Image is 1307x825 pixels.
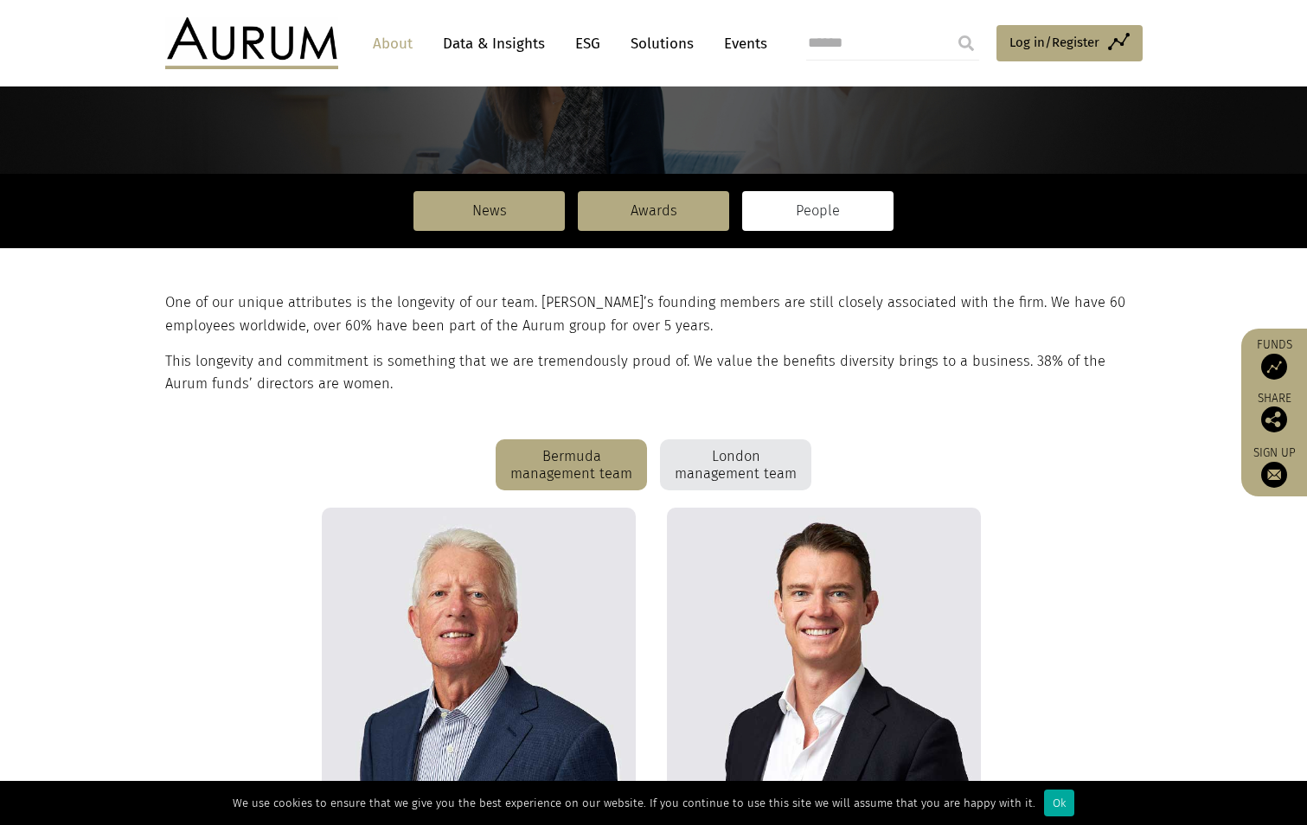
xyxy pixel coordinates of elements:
[567,28,609,60] a: ESG
[496,439,647,491] div: Bermuda management team
[1009,32,1099,53] span: Log in/Register
[622,28,702,60] a: Solutions
[364,28,421,60] a: About
[165,291,1138,337] p: One of our unique attributes is the longevity of our team. [PERSON_NAME]’s founding members are s...
[165,17,338,69] img: Aurum
[996,25,1143,61] a: Log in/Register
[1261,406,1287,432] img: Share this post
[949,26,983,61] input: Submit
[1250,393,1298,432] div: Share
[715,28,767,60] a: Events
[742,191,894,231] a: People
[434,28,554,60] a: Data & Insights
[1250,337,1298,380] a: Funds
[1261,354,1287,380] img: Access Funds
[413,191,565,231] a: News
[1250,445,1298,488] a: Sign up
[660,439,811,491] div: London management team
[1044,790,1074,816] div: Ok
[1261,462,1287,488] img: Sign up to our newsletter
[165,350,1138,396] p: This longevity and commitment is something that we are tremendously proud of. We value the benefi...
[578,191,729,231] a: Awards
